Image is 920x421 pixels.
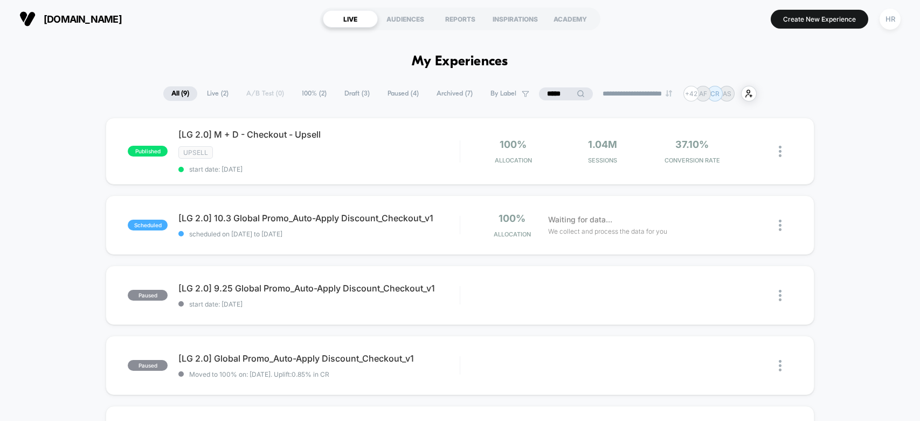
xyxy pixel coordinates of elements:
[779,146,781,157] img: close
[178,353,459,364] span: [LG 2.0] Global Promo_Auto-Apply Discount_Checkout_v1
[294,86,335,101] span: 100% ( 2 )
[189,370,329,378] span: Moved to 100% on: [DATE] . Uplift: 0.85% in CR
[128,220,168,230] span: scheduled
[128,360,168,371] span: paused
[488,10,543,28] div: INSPIRATIONS
[128,290,168,301] span: paused
[378,10,433,28] div: AUDIENCES
[723,90,731,98] p: AS
[163,86,197,101] span: All ( 9 )
[876,8,904,30] button: HR
[880,9,901,30] div: HR
[699,90,707,98] p: AF
[199,86,237,101] span: Live ( 2 )
[178,165,459,173] span: start date: [DATE]
[178,129,459,140] span: [LG 2.0] M + D - Checkout - Upsell
[683,86,699,101] div: + 42
[666,90,672,97] img: end
[779,360,781,371] img: close
[178,146,213,159] span: Upsell
[336,86,378,101] span: Draft ( 3 )
[779,290,781,301] img: close
[500,139,527,150] span: 100%
[178,300,459,308] span: start date: [DATE]
[588,139,617,150] span: 1.04M
[323,10,378,28] div: LIVE
[561,157,645,164] span: Sessions
[495,157,532,164] span: Allocation
[178,213,459,223] span: [LG 2.0] 10.3 Global Promo_Auto-Apply Discount_Checkout_v1
[543,10,598,28] div: ACADEMY
[19,11,36,27] img: Visually logo
[771,10,868,29] button: Create New Experience
[499,213,525,224] span: 100%
[433,10,488,28] div: REPORTS
[650,157,734,164] span: CONVERSION RATE
[128,146,168,157] span: published
[44,13,122,25] span: [DOMAIN_NAME]
[548,226,667,236] span: We collect and process the data for you
[379,86,427,101] span: Paused ( 4 )
[675,139,709,150] span: 37.10%
[548,214,612,226] span: Waiting for data...
[779,220,781,231] img: close
[494,230,531,238] span: Allocation
[490,90,516,98] span: By Label
[412,54,508,70] h1: My Experiences
[428,86,481,101] span: Archived ( 7 )
[178,283,459,294] span: [LG 2.0] 9.25 Global Promo_Auto-Apply Discount_Checkout_v1
[16,10,125,28] button: [DOMAIN_NAME]
[178,230,459,238] span: scheduled on [DATE] to [DATE]
[710,90,720,98] p: CR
